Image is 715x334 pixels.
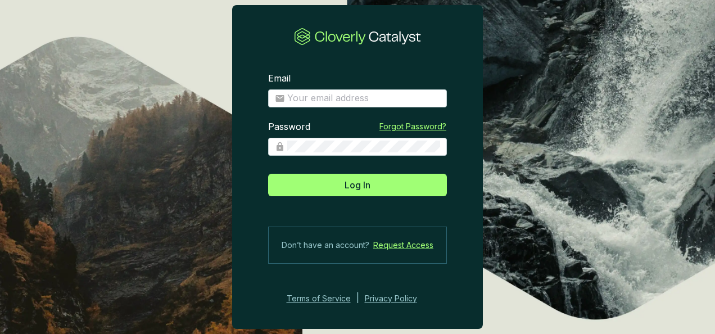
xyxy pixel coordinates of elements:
input: Email [287,92,440,105]
a: Terms of Service [283,292,351,305]
span: Log In [345,178,370,192]
a: Request Access [373,238,433,252]
a: Privacy Policy [365,292,432,305]
label: Email [268,73,291,85]
label: Password [268,121,310,133]
div: | [356,292,359,305]
a: Forgot Password? [379,121,446,132]
input: Password [287,141,440,153]
span: Don’t have an account? [282,238,369,252]
button: Log In [268,174,447,196]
